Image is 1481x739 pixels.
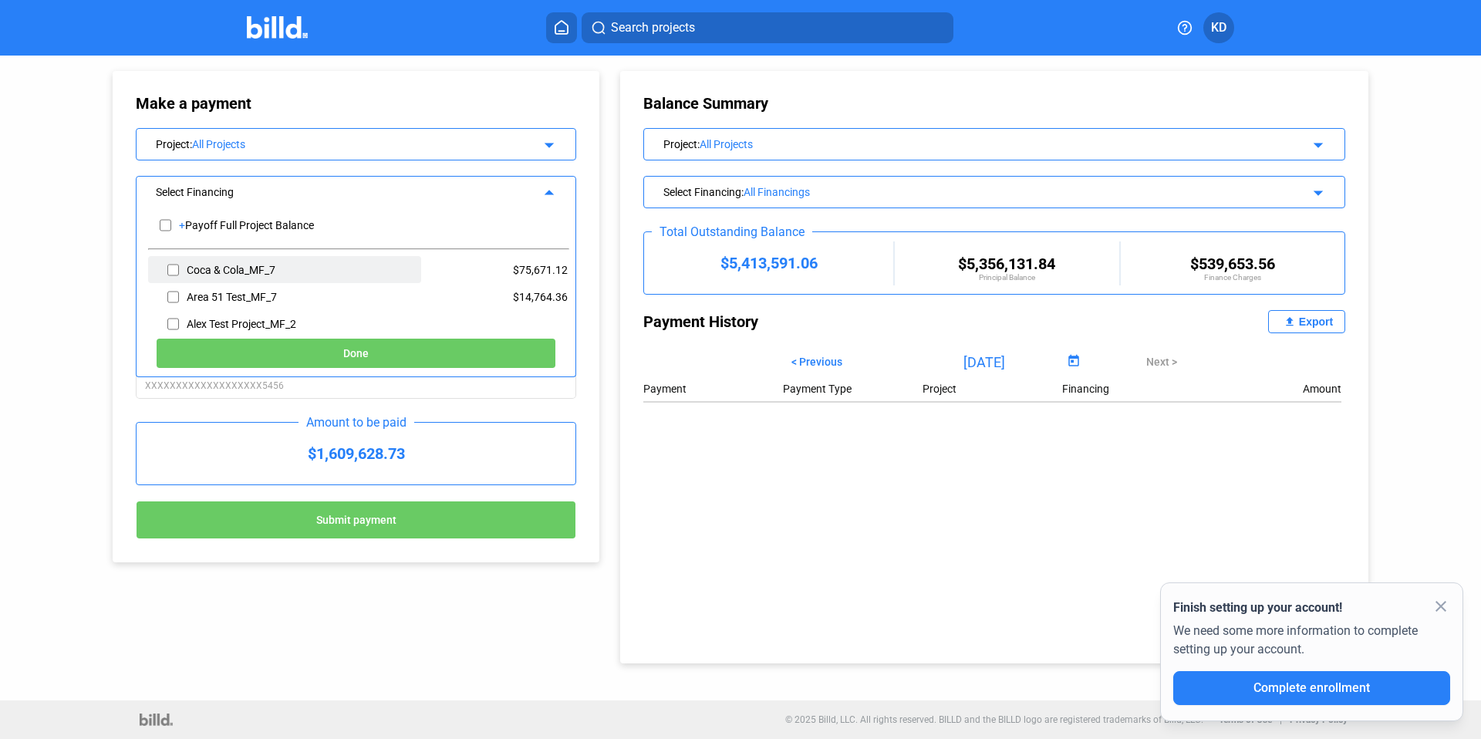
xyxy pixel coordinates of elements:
span: Search projects [611,19,695,37]
span: Next > [1146,356,1177,368]
mat-icon: arrow_drop_down [538,133,556,152]
div: Finance Charges [1121,273,1344,282]
span: < Previous [791,356,842,368]
div: Balance Summary [643,94,1345,113]
div: Financing [1062,383,1202,395]
div: Export [1299,316,1333,328]
div: Project [663,135,1259,150]
div: Select Financing [663,183,1259,198]
button: < Previous [780,349,854,375]
div: $75,671.12 [421,256,568,283]
div: Select Financing [156,183,516,198]
mat-icon: close [1432,597,1450,616]
mat-icon: file_upload [1280,312,1299,331]
div: All Financings [744,186,1259,198]
img: logo [140,714,173,726]
div: Payment [643,383,783,395]
div: $14,764.36 [421,283,568,310]
div: Payment History [643,310,994,333]
div: Principal Balance [895,273,1118,282]
div: Finish setting up your account! [1173,599,1450,617]
div: Payoff Full Project Balance [185,219,314,231]
div: Amount to be paid [299,415,414,430]
div: $1,609,628.73 [137,423,575,484]
div: Project [923,383,1062,395]
div: $5,413,591.06 [644,254,893,272]
button: Done [156,338,556,369]
div: $539,653.56 [1121,255,1344,273]
span: Submit payment [316,515,396,527]
div: All Projects [700,138,1259,150]
button: Search projects [582,12,953,43]
div: Make a payment [136,94,400,113]
span: : [190,138,192,150]
button: Complete enrollment [1173,671,1450,705]
span: KD [1211,19,1226,37]
div: Coca & Cola_MF_7 [187,264,275,276]
button: Next > [1135,349,1189,375]
div: All Projects [192,138,516,150]
button: Open calendar [1063,352,1084,373]
button: Export [1268,310,1345,333]
div: We need some more information to complete setting up your account. [1173,617,1450,671]
div: Total Outstanding Balance [652,224,812,239]
div: $5,356,131.84 [895,255,1118,273]
div: Payment Type [783,383,923,395]
div: Alex Test Project_MF_2 [187,318,296,330]
mat-icon: arrow_drop_up [538,181,556,200]
button: KD [1203,12,1234,43]
div: Amount [1303,383,1341,395]
mat-icon: arrow_drop_down [1307,133,1325,152]
span: Done [343,348,369,360]
span: : [741,186,744,198]
p: © 2025 Billd, LLC. All rights reserved. BILLD and the BILLD logo are registered trademarks of Bil... [785,714,1203,725]
img: Billd Company Logo [247,16,308,39]
button: Submit payment [136,501,576,539]
mat-icon: arrow_drop_down [1307,181,1325,200]
span: Complete enrollment [1253,680,1370,695]
div: + [179,219,185,231]
div: Project [156,135,516,150]
span: : [697,138,700,150]
div: Area 51 Test_MF_7 [187,291,277,303]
